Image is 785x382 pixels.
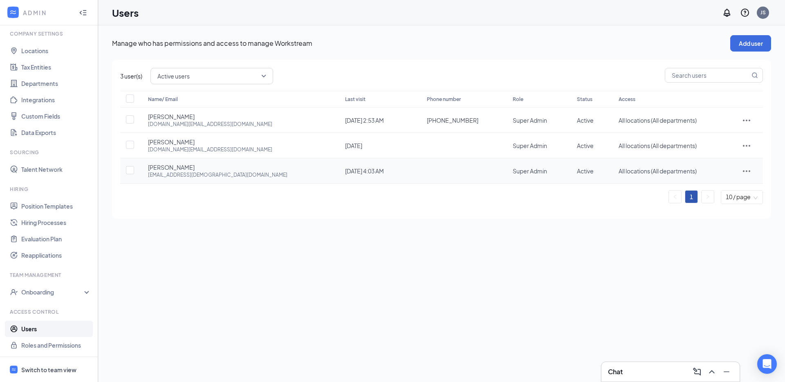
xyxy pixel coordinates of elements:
div: Name/ Email [148,94,329,104]
svg: ActionsIcon [742,115,751,125]
span: [PERSON_NAME] [148,163,195,171]
a: Tax Entities [21,59,91,75]
li: Next Page [701,190,714,203]
span: Active users [157,70,190,82]
a: Users [21,321,91,337]
h1: Users [112,6,139,20]
div: ADMIN [23,9,72,17]
p: Manage who has permissions and access to manage Workstream [112,39,730,48]
span: Super Admin [513,142,547,149]
th: Phone number [419,91,505,108]
div: Access control [10,308,90,315]
div: Role [513,94,561,104]
div: Company Settings [10,30,90,37]
svg: Notifications [722,8,732,18]
a: Data Exports [21,124,91,141]
a: Custom Fields [21,108,91,124]
span: All locations (All departments) [619,167,697,175]
span: right [705,194,710,199]
span: Super Admin [513,167,547,175]
th: Status [569,91,610,108]
svg: WorkstreamLogo [9,8,17,16]
div: [DOMAIN_NAME][EMAIL_ADDRESS][DOMAIN_NAME] [148,146,272,153]
a: Talent Network [21,161,91,178]
button: ComposeMessage [691,365,704,378]
button: Add user [730,35,771,52]
a: Departments [21,75,91,92]
h3: Chat [608,367,623,376]
span: Super Admin [513,117,547,124]
svg: Collapse [79,9,87,17]
div: [EMAIL_ADDRESS][DEMOGRAPHIC_DATA][DOMAIN_NAME] [148,171,287,178]
button: right [702,191,714,203]
button: Minimize [720,365,733,378]
span: [PERSON_NAME] [148,138,195,146]
svg: Minimize [722,367,731,377]
div: Onboarding [21,288,84,296]
svg: ComposeMessage [692,367,702,377]
span: [DATE] 4:03 AM [345,167,384,175]
a: Hiring Processes [21,214,91,231]
svg: ActionsIcon [742,166,751,176]
span: Active [577,142,594,149]
span: [PHONE_NUMBER] [427,116,478,124]
a: Position Templates [21,198,91,214]
span: Active [577,117,594,124]
button: left [669,191,681,203]
a: 1 [685,191,698,203]
div: Last visit [345,94,410,104]
div: Hiring [10,186,90,193]
svg: ChevronUp [707,367,717,377]
div: Team Management [10,272,90,279]
a: Reapplications [21,247,91,263]
span: [DATE] [345,142,362,149]
a: Locations [21,43,91,59]
span: 10 / page [726,191,758,204]
svg: QuestionInfo [740,8,750,18]
div: Switch to team view [21,366,76,374]
span: All locations (All departments) [619,117,697,124]
svg: ActionsIcon [742,141,751,151]
li: 1 [685,190,698,203]
svg: WorkstreamLogo [11,367,16,372]
div: Sourcing [10,149,90,156]
div: [DOMAIN_NAME][EMAIL_ADDRESS][DOMAIN_NAME] [148,121,272,128]
li: Previous Page [668,190,682,203]
span: 3 user(s) [120,72,142,81]
a: Roles and Permissions [21,337,91,353]
th: Access [610,91,730,108]
span: [PERSON_NAME] [148,112,195,121]
span: left [673,194,677,199]
input: Search users [665,68,750,82]
a: Evaluation Plan [21,231,91,247]
div: JS [760,9,766,16]
div: Open Intercom Messenger [757,354,777,374]
a: Integrations [21,92,91,108]
span: Active [577,167,594,175]
svg: UserCheck [10,288,18,296]
div: Page Size [721,191,763,204]
span: All locations (All departments) [619,142,697,149]
svg: MagnifyingGlass [751,72,758,79]
button: ChevronUp [705,365,718,378]
span: [DATE] 2:53 AM [345,117,384,124]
